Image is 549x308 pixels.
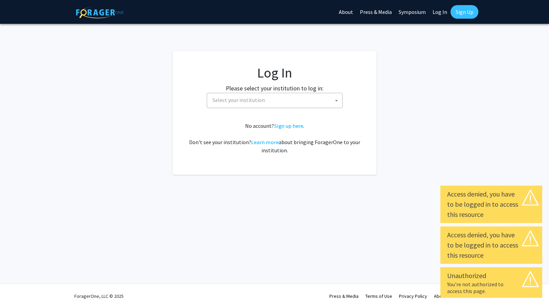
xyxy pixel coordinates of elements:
div: Access denied, you have to be logged in to access this resource [447,230,535,260]
span: Select your institution [207,93,343,108]
a: About [434,293,446,299]
a: Privacy Policy [399,293,427,299]
div: Unauthorized [447,271,535,281]
div: No account? . Don't see your institution? about bringing ForagerOne to your institution. [186,122,363,154]
a: Press & Media [329,293,359,299]
div: You're not authorized to access this page. [447,281,535,294]
span: Select your institution [213,97,265,103]
div: Access denied, you have to be logged in to access this resource [447,189,535,220]
label: Please select your institution to log in: [226,84,324,93]
img: ForagerOne Logo [76,6,124,18]
div: ForagerOne, LLC © 2025 [74,284,124,308]
h1: Log In [186,65,363,81]
span: Select your institution [210,93,342,107]
a: Terms of Use [365,293,392,299]
a: Learn more about bringing ForagerOne to your institution [251,139,279,146]
a: Sign up here [274,122,303,129]
a: Sign Up [451,5,478,19]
